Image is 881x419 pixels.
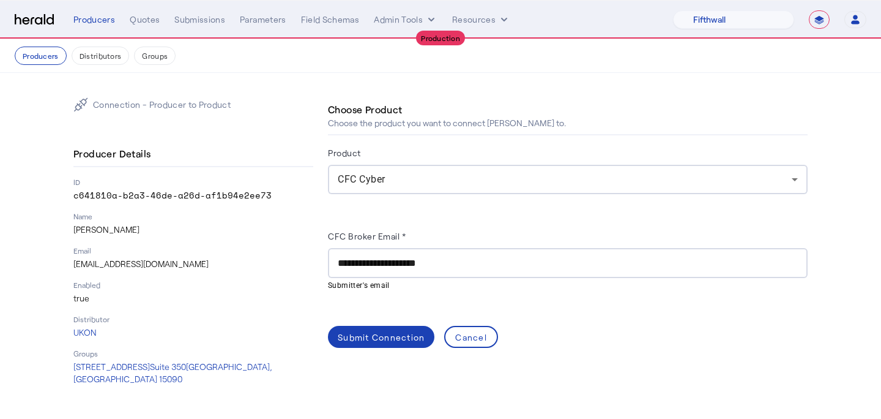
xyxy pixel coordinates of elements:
[73,211,313,221] p: Name
[73,314,313,324] p: Distributor
[328,326,434,348] button: Submit Connection
[452,13,510,26] button: Resources dropdown menu
[240,13,286,26] div: Parameters
[444,326,498,348] button: Cancel
[73,246,313,255] p: Email
[73,13,115,26] div: Producers
[73,258,313,270] p: [EMAIL_ADDRESS][DOMAIN_NAME]
[374,13,437,26] button: internal dropdown menu
[73,280,313,290] p: Enabled
[455,331,487,344] div: Cancel
[416,31,465,45] div: Production
[73,189,313,202] p: c641810a-b2a3-46de-a26d-af1b94e2ee73
[328,117,566,129] p: Choose the product you want to connect [PERSON_NAME] to.
[73,349,313,358] p: Groups
[328,278,800,292] mat-hint: Submitter's email
[134,47,176,65] button: Groups
[73,327,313,339] p: UKON
[73,177,313,187] p: ID
[174,13,225,26] div: Submissions
[301,13,360,26] div: Field Schemas
[328,102,403,117] h4: Choose Product
[130,13,160,26] div: Quotes
[72,47,130,65] button: Distributors
[328,231,406,241] label: CFC Broker Email *
[15,14,54,26] img: Herald Logo
[73,361,272,384] span: [STREET_ADDRESS] Suite 350 [GEOGRAPHIC_DATA], [GEOGRAPHIC_DATA] 15090
[15,47,67,65] button: Producers
[328,148,361,158] label: Product
[338,331,425,344] div: Submit Connection
[73,224,313,236] p: [PERSON_NAME]
[73,292,313,304] p: true
[338,173,385,185] span: CFC Cyber
[73,146,155,161] h4: Producer Details
[93,99,231,111] p: Connection - Producer to Product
